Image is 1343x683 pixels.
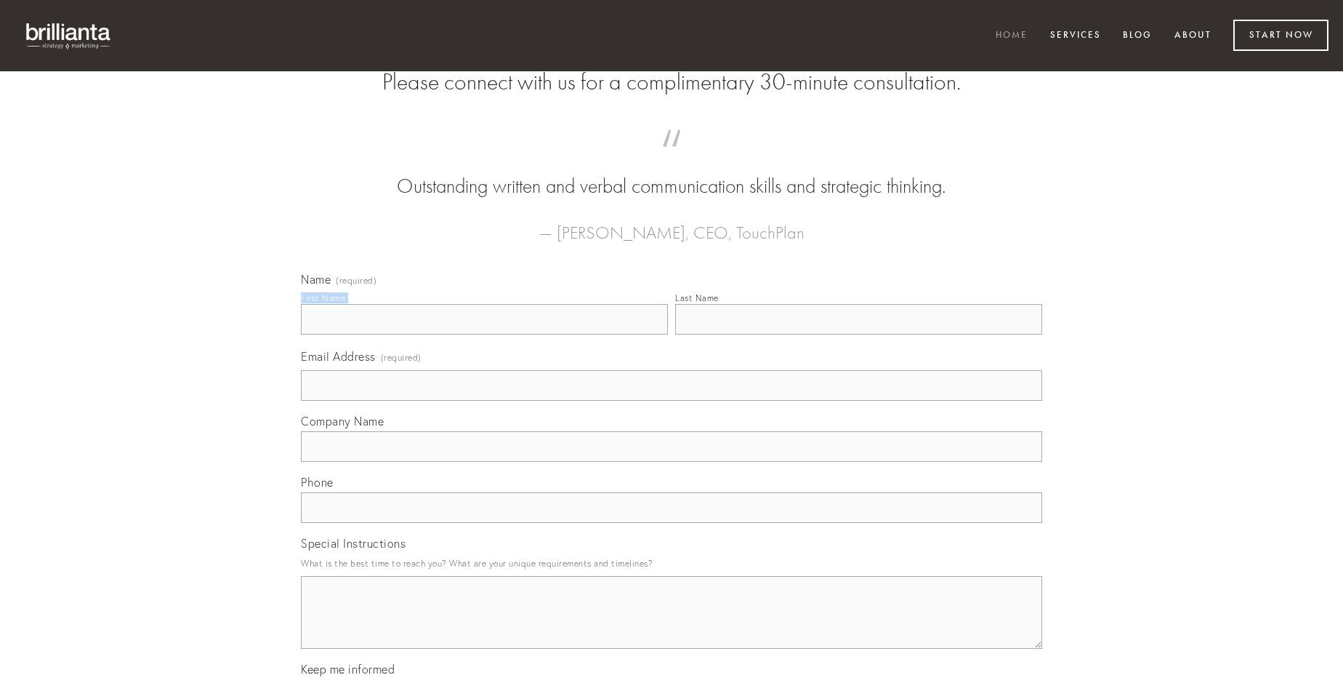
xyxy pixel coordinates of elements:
[324,144,1019,172] span: “
[336,276,376,285] span: (required)
[15,15,124,57] img: brillianta - research, strategy, marketing
[324,144,1019,201] blockquote: Outstanding written and verbal communication skills and strategic thinking.
[301,292,345,303] div: First Name
[301,272,331,287] span: Name
[381,348,422,367] span: (required)
[301,349,376,364] span: Email Address
[324,201,1019,247] figcaption: — [PERSON_NAME], CEO, TouchPlan
[1113,24,1161,48] a: Blog
[301,536,406,551] span: Special Instructions
[301,475,334,490] span: Phone
[675,292,719,303] div: Last Name
[301,414,384,428] span: Company Name
[1041,24,1110,48] a: Services
[301,662,395,676] span: Keep me informed
[1165,24,1221,48] a: About
[301,68,1042,96] h2: Please connect with us for a complimentary 30-minute consultation.
[1233,20,1328,51] a: Start Now
[301,554,1042,573] p: What is the best time to reach you? What are your unique requirements and timelines?
[986,24,1037,48] a: Home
